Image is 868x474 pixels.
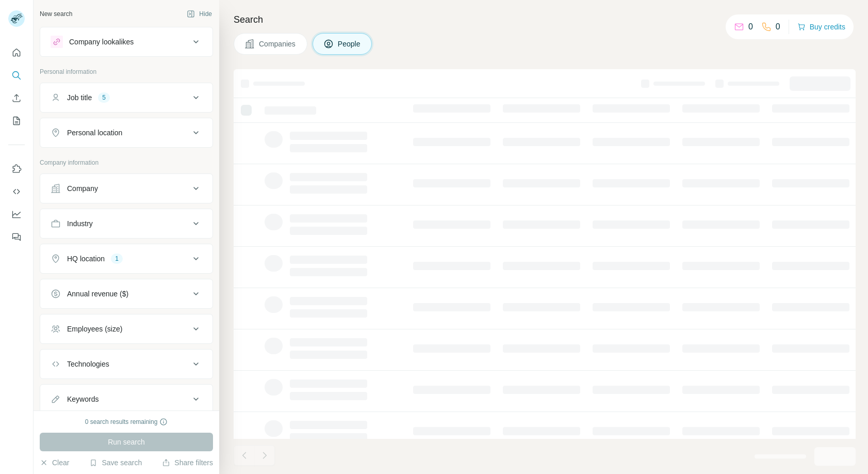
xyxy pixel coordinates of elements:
div: Technologies [67,359,109,369]
button: Job title5 [40,85,212,110]
div: Company [67,183,98,194]
div: 5 [98,93,110,102]
div: 0 search results remaining [85,417,168,426]
button: HQ location1 [40,246,212,271]
span: People [338,39,362,49]
button: Buy credits [797,20,845,34]
div: Keywords [67,394,99,404]
button: Hide [179,6,219,22]
button: Search [8,66,25,85]
h4: Search [234,12,856,27]
button: Dashboard [8,205,25,224]
div: 1 [111,254,123,263]
button: Enrich CSV [8,89,25,107]
div: Personal location [67,128,122,138]
div: Industry [67,218,93,229]
button: Use Surfe on LinkedIn [8,160,25,178]
button: Technologies [40,352,212,376]
button: Feedback [8,228,25,246]
div: Company lookalikes [69,37,134,47]
button: Company [40,176,212,201]
button: Quick start [8,43,25,62]
button: Industry [40,211,212,236]
div: Job title [67,92,92,103]
span: Companies [259,39,297,49]
button: Share filters [162,457,213,468]
button: Use Surfe API [8,182,25,201]
button: My lists [8,112,25,130]
div: New search [40,9,72,19]
p: 0 [748,21,753,33]
button: Save search [89,457,142,468]
button: Clear [40,457,69,468]
p: Personal information [40,67,213,76]
div: Annual revenue ($) [67,289,128,299]
div: Employees (size) [67,324,122,334]
div: HQ location [67,254,105,264]
button: Company lookalikes [40,29,212,54]
p: Company information [40,158,213,167]
button: Personal location [40,120,212,145]
button: Employees (size) [40,317,212,341]
button: Keywords [40,387,212,412]
button: Annual revenue ($) [40,281,212,306]
p: 0 [776,21,780,33]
